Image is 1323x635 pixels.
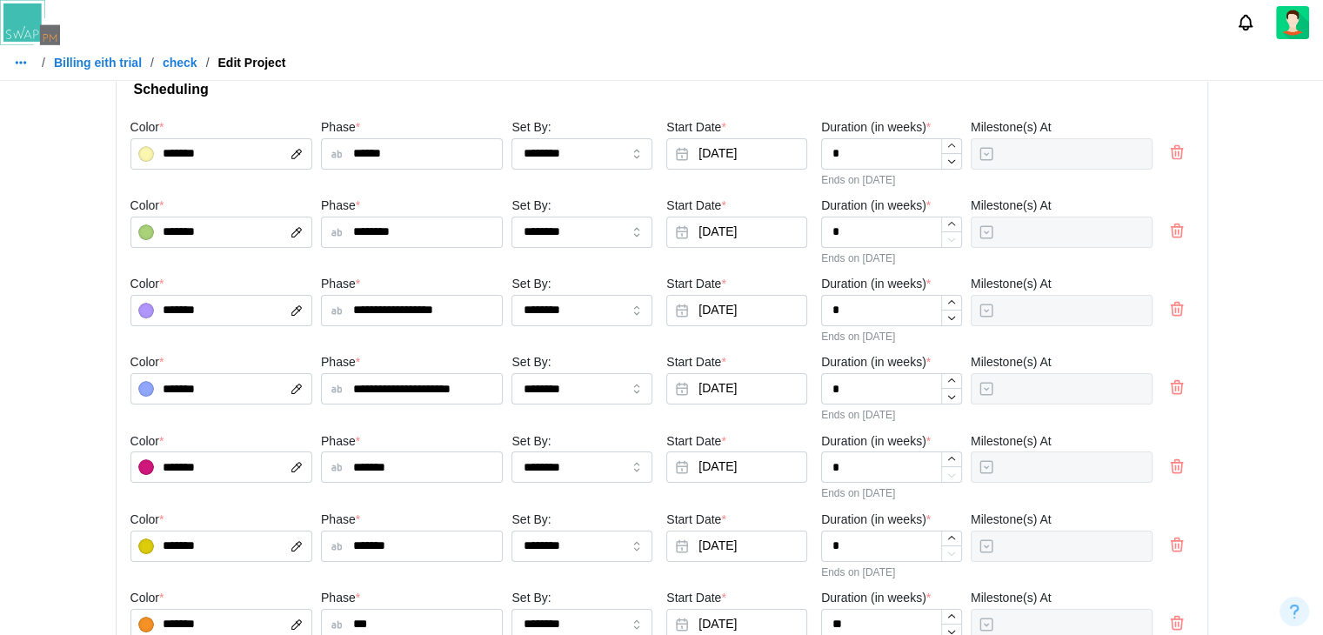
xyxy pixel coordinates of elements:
[1231,8,1260,37] button: Notifications
[130,511,164,530] label: Color
[321,432,360,451] label: Phase
[511,353,551,372] label: Set By:
[511,432,551,451] label: Set By:
[821,174,962,186] div: Ends on [DATE]
[511,511,551,530] label: Set By:
[971,118,1052,137] label: Milestone(s) At
[130,118,164,137] label: Color
[511,197,551,216] label: Set By:
[150,57,154,69] div: /
[206,57,210,69] div: /
[666,118,725,137] label: Start Date
[321,275,360,294] label: Phase
[666,531,807,562] button: Aug 5, 2025
[42,57,45,69] div: /
[821,589,931,608] label: Duration (in weeks)
[821,252,962,264] div: Ends on [DATE]
[821,487,962,499] div: Ends on [DATE]
[666,353,725,372] label: Start Date
[130,589,164,608] label: Color
[321,511,360,530] label: Phase
[821,275,931,294] label: Duration (in weeks)
[821,566,962,578] div: Ends on [DATE]
[117,68,1207,111] button: Scheduling
[130,353,164,372] label: Color
[821,432,931,451] label: Duration (in weeks)
[821,353,931,372] label: Duration (in weeks)
[666,373,807,404] button: Jul 11, 2025
[163,57,197,69] a: check
[971,511,1052,530] label: Milestone(s) At
[821,118,931,137] label: Duration (in weeks)
[666,432,725,451] label: Start Date
[971,197,1052,216] label: Milestone(s) At
[821,331,962,343] div: Ends on [DATE]
[511,589,551,608] label: Set By:
[666,451,807,483] button: Aug 5, 2025
[511,118,551,137] label: Set By:
[134,68,1176,111] span: Scheduling
[321,197,360,216] label: Phase
[971,432,1052,451] label: Milestone(s) At
[130,432,164,451] label: Color
[54,57,142,69] a: Billing eith trial
[1276,6,1309,39] a: Zulqarnain Khalil
[321,589,360,608] label: Phase
[971,275,1052,294] label: Milestone(s) At
[821,409,962,421] div: Ends on [DATE]
[666,295,807,326] button: Jul 11, 2025
[218,57,286,69] div: Edit Project
[1276,6,1309,39] img: 2Q==
[130,275,164,294] label: Color
[666,275,725,294] label: Start Date
[666,511,725,530] label: Start Date
[666,589,725,608] label: Start Date
[666,197,725,216] label: Start Date
[511,275,551,294] label: Set By:
[821,511,931,530] label: Duration (in weeks)
[666,138,807,170] button: Jul 1, 2025
[130,197,164,216] label: Color
[971,589,1052,608] label: Milestone(s) At
[321,353,360,372] label: Phase
[321,118,360,137] label: Phase
[971,353,1052,372] label: Milestone(s) At
[821,197,931,216] label: Duration (in weeks)
[666,217,807,248] button: Jul 11, 2025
